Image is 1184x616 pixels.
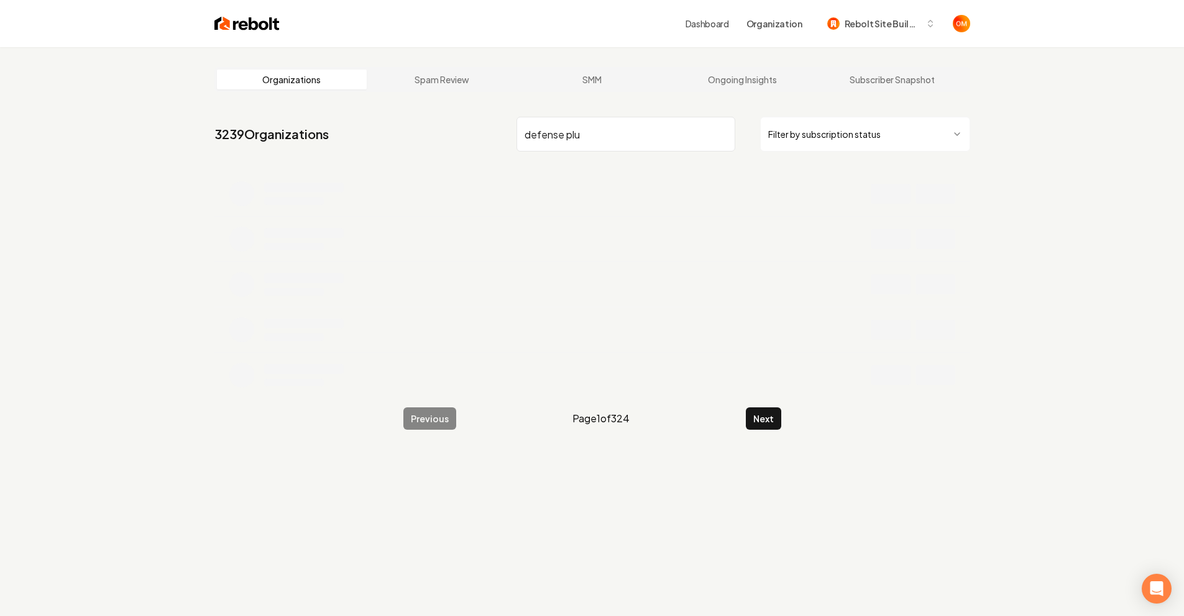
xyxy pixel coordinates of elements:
span: Rebolt Site Builder [845,17,920,30]
a: Spam Review [367,70,517,89]
div: Open Intercom Messenger [1142,574,1172,604]
a: Ongoing Insights [667,70,817,89]
img: Rebolt Logo [214,15,280,32]
a: Organizations [217,70,367,89]
a: Subscriber Snapshot [817,70,968,89]
img: Omar Molai [953,15,970,32]
span: Page 1 of 324 [572,411,630,426]
a: SMM [517,70,668,89]
img: Rebolt Site Builder [827,17,840,30]
button: Organization [739,12,810,35]
a: 3239Organizations [214,125,329,143]
a: Dashboard [686,17,729,30]
button: Open user button [953,15,970,32]
input: Search by name or ID [516,117,735,152]
button: Next [746,407,781,430]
